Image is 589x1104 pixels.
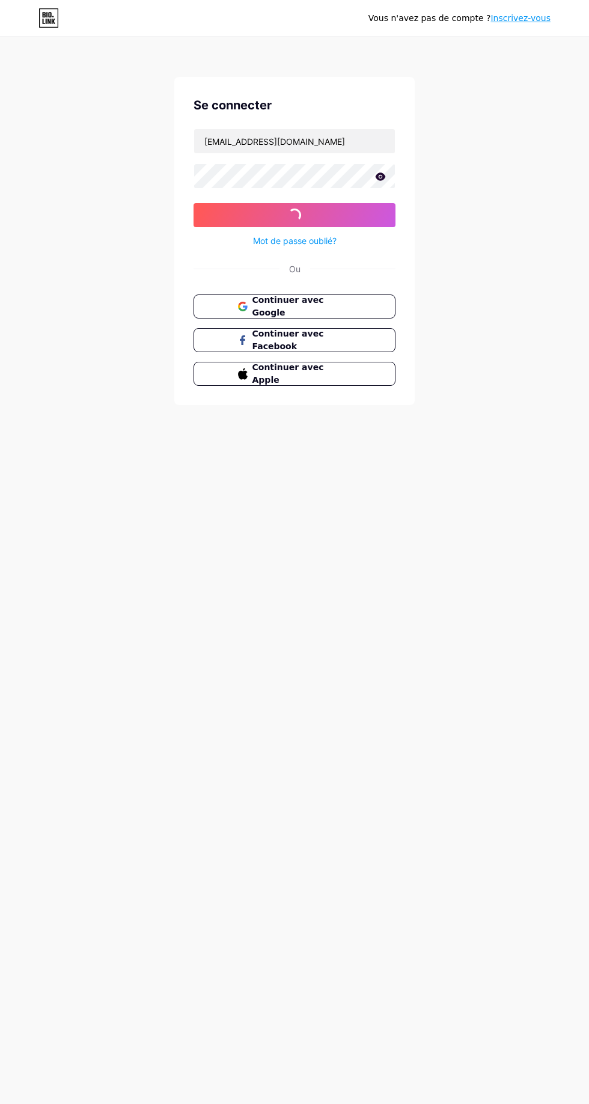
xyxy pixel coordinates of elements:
[194,328,395,352] button: Continuer avec Facebook
[252,362,324,385] font: Continuer avec Apple
[253,234,337,247] a: Mot de passe oublié?
[194,362,395,386] button: Continuer avec Apple
[194,98,272,112] font: Se connecter
[490,13,551,23] a: Inscrivez-vous
[253,236,337,246] font: Mot de passe oublié?
[194,294,395,319] button: Continuer avec Google
[368,13,491,23] font: Vous n'avez pas de compte ?
[252,329,324,351] font: Continuer avec Facebook
[252,295,324,317] font: Continuer avec Google
[289,264,301,274] font: Ou
[194,129,395,153] input: Nom d'utilisateur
